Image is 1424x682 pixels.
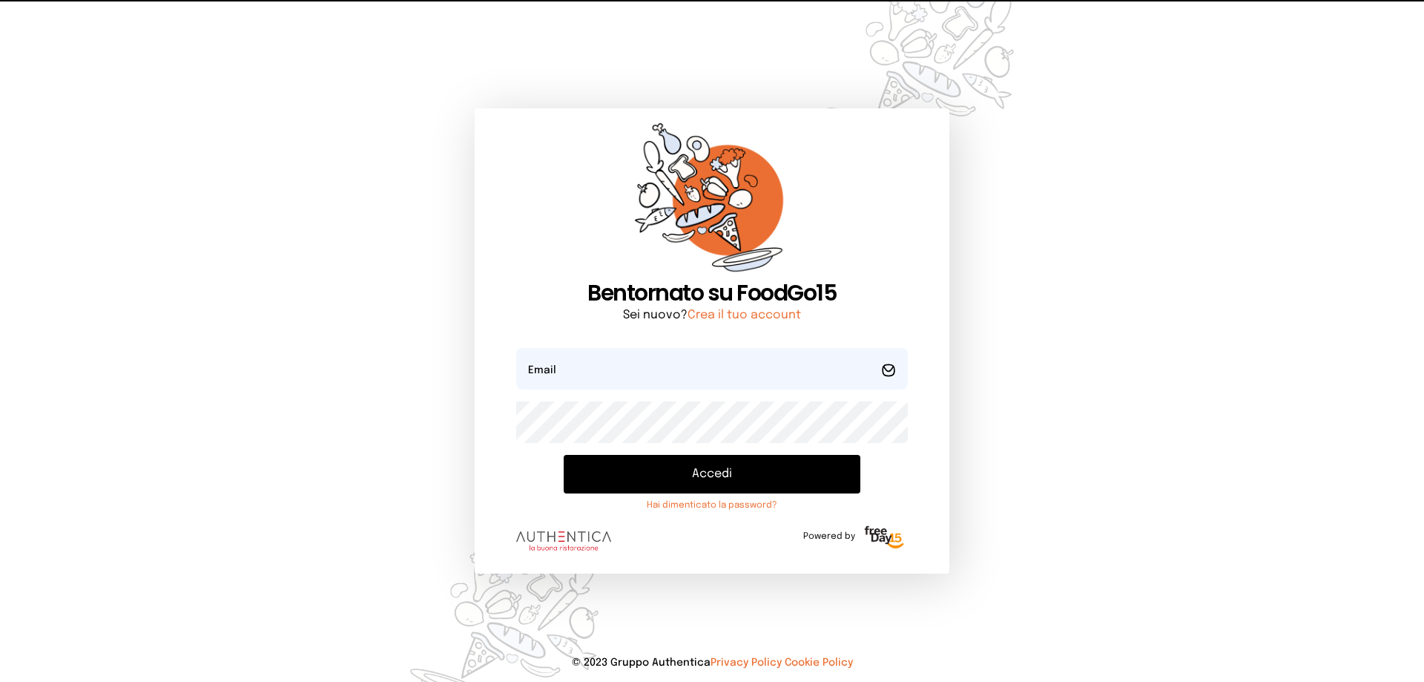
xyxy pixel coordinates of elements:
h1: Bentornato su FoodGo15 [516,280,908,306]
span: Powered by [803,531,855,542]
img: sticker-orange.65babaf.png [635,123,789,280]
img: logo-freeday.3e08031.png [861,523,908,553]
p: Sei nuovo? [516,306,908,324]
a: Privacy Policy [711,658,782,668]
button: Accedi [564,455,860,494]
a: Hai dimenticato la password? [564,499,860,511]
a: Cookie Policy [785,658,853,668]
img: logo.8f33a47.png [516,531,611,551]
p: © 2023 Gruppo Authentica [24,655,1400,670]
a: Crea il tuo account [688,309,801,321]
